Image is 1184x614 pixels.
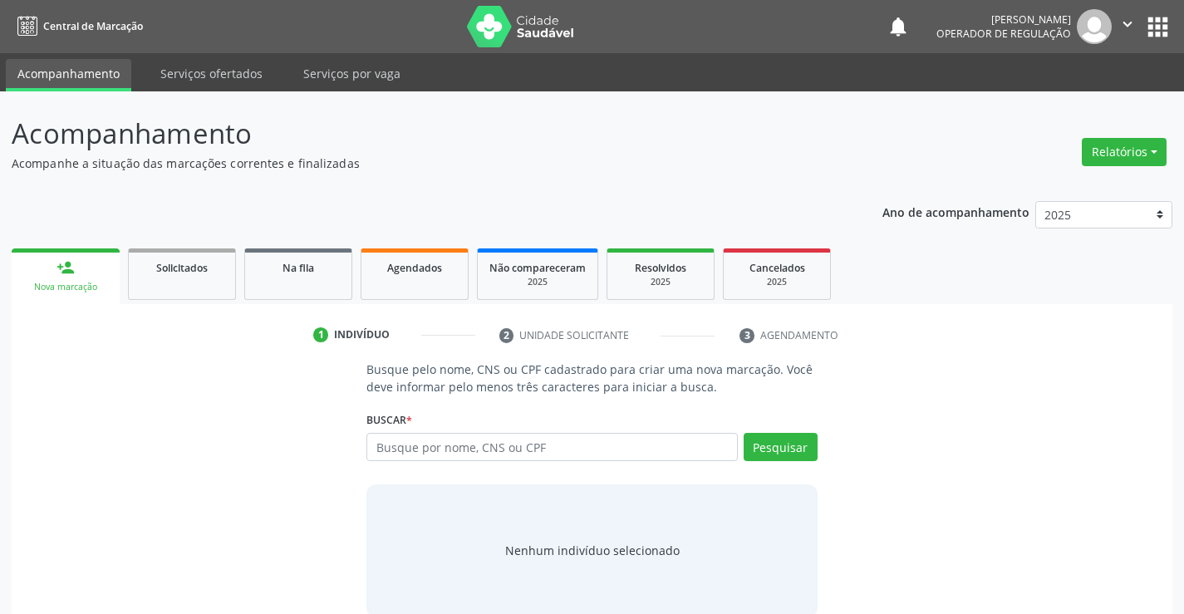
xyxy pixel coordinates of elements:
[12,113,824,155] p: Acompanhamento
[936,27,1071,41] span: Operador de regulação
[334,327,390,342] div: Indivíduo
[43,19,143,33] span: Central de Marcação
[149,59,274,88] a: Serviços ofertados
[1112,9,1143,44] button: 
[744,433,818,461] button: Pesquisar
[489,261,586,275] span: Não compareceram
[749,261,805,275] span: Cancelados
[619,276,702,288] div: 2025
[505,542,680,559] div: Nenhum indivíduo selecionado
[735,276,818,288] div: 2025
[12,155,824,172] p: Acompanhe a situação das marcações correntes e finalizadas
[1143,12,1172,42] button: apps
[366,433,737,461] input: Busque por nome, CNS ou CPF
[887,15,910,38] button: notifications
[1082,138,1167,166] button: Relatórios
[1077,9,1112,44] img: img
[635,261,686,275] span: Resolvidos
[366,361,817,395] p: Busque pelo nome, CNS ou CPF cadastrado para criar uma nova marcação. Você deve informar pelo men...
[366,407,412,433] label: Buscar
[489,276,586,288] div: 2025
[292,59,412,88] a: Serviços por vaga
[12,12,143,40] a: Central de Marcação
[282,261,314,275] span: Na fila
[1118,15,1137,33] i: 
[23,281,108,293] div: Nova marcação
[936,12,1071,27] div: [PERSON_NAME]
[6,59,131,91] a: Acompanhamento
[156,261,208,275] span: Solicitados
[387,261,442,275] span: Agendados
[313,327,328,342] div: 1
[56,258,75,277] div: person_add
[882,201,1029,222] p: Ano de acompanhamento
